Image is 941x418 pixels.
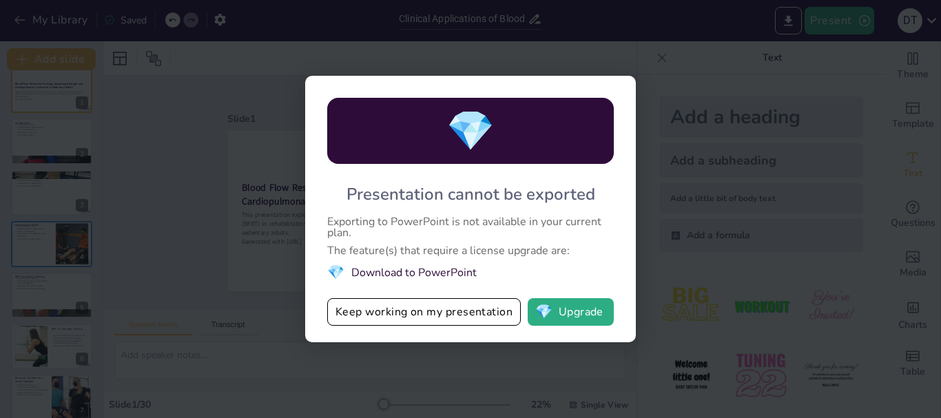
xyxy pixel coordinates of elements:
li: Download to PowerPoint [327,263,614,282]
span: diamond [535,305,552,319]
div: The feature(s) that require a license upgrade are: [327,245,614,256]
button: Keep working on my presentation [327,298,521,326]
span: diamond [327,263,344,282]
button: diamondUpgrade [528,298,614,326]
span: diamond [446,105,495,158]
div: Exporting to PowerPoint is not available in your current plan. [327,216,614,238]
div: Presentation cannot be exported [347,183,595,205]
